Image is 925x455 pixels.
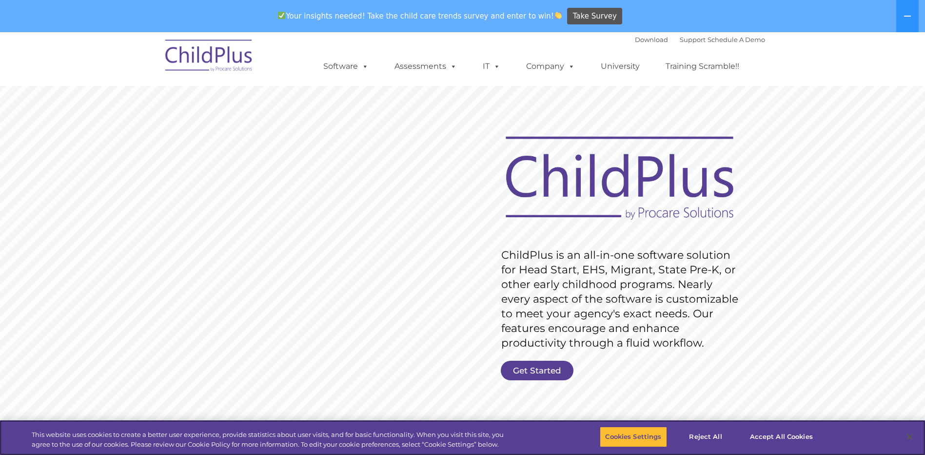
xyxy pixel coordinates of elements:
img: ✅ [278,12,285,19]
a: Download [635,36,668,43]
div: This website uses cookies to create a better user experience, provide statistics about user visit... [32,430,509,449]
button: Reject All [675,427,736,447]
span: Your insights needed! Take the child care trends survey and enter to win! [274,6,566,25]
button: Accept All Cookies [745,427,818,447]
rs-layer: ChildPlus is an all-in-one software solution for Head Start, EHS, Migrant, State Pre-K, or other ... [501,248,743,351]
a: Company [516,57,585,76]
font: | [635,36,765,43]
a: IT [473,57,510,76]
a: Software [314,57,378,76]
a: Get Started [501,361,573,380]
a: Support [680,36,706,43]
button: Close [899,426,920,448]
span: Take Survey [573,8,617,25]
img: 👏 [554,12,562,19]
a: Take Survey [567,8,622,25]
img: ChildPlus by Procare Solutions [160,33,258,82]
button: Cookies Settings [600,427,667,447]
a: Assessments [385,57,467,76]
a: Training Scramble!! [656,57,749,76]
a: Schedule A Demo [708,36,765,43]
a: University [591,57,649,76]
